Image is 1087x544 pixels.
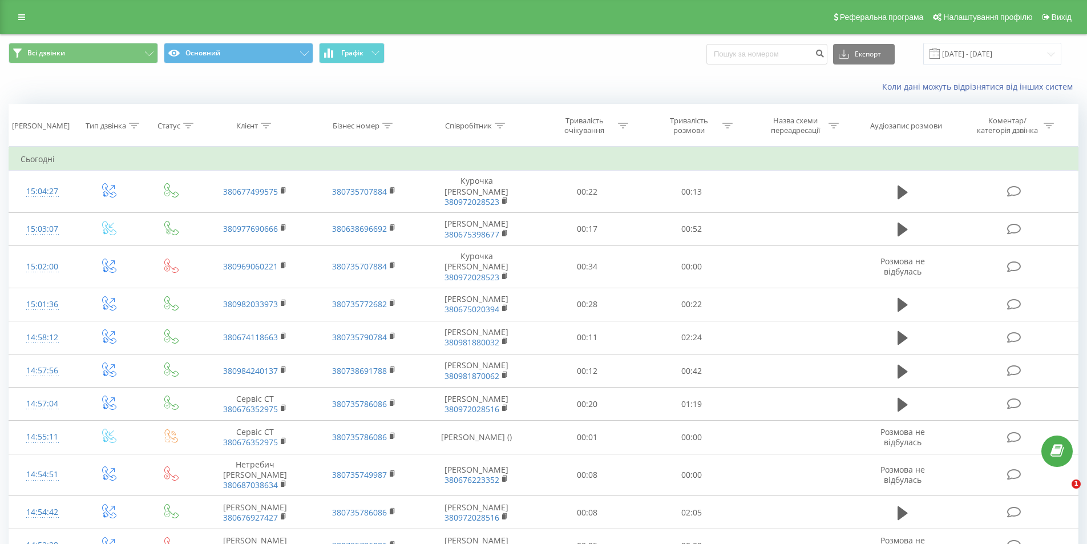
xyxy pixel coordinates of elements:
[640,288,744,321] td: 00:22
[535,354,640,388] td: 00:12
[535,454,640,496] td: 00:08
[640,321,744,354] td: 02:24
[640,212,744,245] td: 00:52
[332,507,387,518] a: 380735786086
[445,370,499,381] a: 380981870062
[418,321,535,354] td: [PERSON_NAME]
[223,365,278,376] a: 380984240137
[833,44,895,65] button: Експорт
[870,121,942,131] div: Аудіозапис розмови
[223,437,278,448] a: 380676352975
[21,327,64,349] div: 14:58:12
[943,13,1032,22] span: Налаштування профілю
[319,43,385,63] button: Графік
[21,218,64,240] div: 15:03:07
[223,404,278,414] a: 380676352975
[535,421,640,454] td: 00:01
[9,43,158,63] button: Всі дзвінки
[880,256,925,277] span: Розмова не відбулась
[332,186,387,197] a: 380735707884
[333,121,379,131] div: Бізнес номер
[9,148,1078,171] td: Сьогодні
[418,388,535,421] td: [PERSON_NAME]
[535,388,640,421] td: 00:20
[201,496,309,529] td: [PERSON_NAME]
[445,337,499,348] a: 380981880032
[157,121,180,131] div: Статус
[974,116,1041,135] div: Коментар/категорія дзвінка
[332,223,387,234] a: 380638696692
[1048,479,1076,507] iframe: Intercom live chat
[765,116,826,135] div: Назва схеми переадресації
[418,496,535,529] td: [PERSON_NAME]
[554,116,615,135] div: Тривалість очікування
[164,43,313,63] button: Основний
[418,454,535,496] td: [PERSON_NAME]
[445,512,499,523] a: 380972028516
[201,421,309,454] td: Сервіс СТ
[535,171,640,213] td: 00:22
[535,496,640,529] td: 00:08
[445,272,499,283] a: 380972028523
[706,44,827,65] input: Пошук за номером
[418,288,535,321] td: [PERSON_NAME]
[223,512,278,523] a: 380676927427
[535,246,640,288] td: 00:34
[201,454,309,496] td: Нетребич [PERSON_NAME]
[418,246,535,288] td: Курочка [PERSON_NAME]
[27,49,65,58] span: Всі дзвінки
[332,332,387,342] a: 380735790784
[332,365,387,376] a: 380738691788
[332,469,387,480] a: 380735749987
[21,426,64,448] div: 14:55:11
[1072,479,1081,489] span: 1
[445,121,492,131] div: Співробітник
[658,116,720,135] div: Тривалість розмови
[21,464,64,486] div: 14:54:51
[332,398,387,409] a: 380735786086
[223,223,278,234] a: 380977690666
[445,474,499,485] a: 380676223352
[332,299,387,309] a: 380735772682
[418,354,535,388] td: [PERSON_NAME]
[640,246,744,288] td: 00:00
[640,454,744,496] td: 00:00
[535,288,640,321] td: 00:28
[236,121,258,131] div: Клієнт
[445,404,499,414] a: 380972028516
[535,212,640,245] td: 00:17
[21,360,64,382] div: 14:57:56
[640,421,744,454] td: 00:00
[840,13,924,22] span: Реферальна програма
[332,261,387,272] a: 380735707884
[640,171,744,213] td: 00:13
[1052,13,1072,22] span: Вихід
[418,421,535,454] td: [PERSON_NAME] ()
[445,304,499,315] a: 380675020394
[86,121,126,131] div: Тип дзвінка
[640,354,744,388] td: 00:42
[21,501,64,523] div: 14:54:42
[223,332,278,342] a: 380674118663
[21,256,64,278] div: 15:02:00
[445,196,499,207] a: 380972028523
[640,388,744,421] td: 01:19
[201,388,309,421] td: Сервіс СТ
[640,496,744,529] td: 02:05
[445,229,499,240] a: 380675398677
[223,299,278,309] a: 380982033973
[418,212,535,245] td: [PERSON_NAME]
[418,171,535,213] td: Курочка [PERSON_NAME]
[21,393,64,415] div: 14:57:04
[223,479,278,490] a: 380687038634
[21,180,64,203] div: 15:04:27
[880,464,925,485] span: Розмова не відбулась
[223,186,278,197] a: 380677499575
[341,49,363,57] span: Графік
[880,426,925,448] span: Розмова не відбулась
[535,321,640,354] td: 00:11
[882,81,1078,92] a: Коли дані можуть відрізнятися вiд інших систем
[223,261,278,272] a: 380969060221
[12,121,70,131] div: [PERSON_NAME]
[332,432,387,442] a: 380735786086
